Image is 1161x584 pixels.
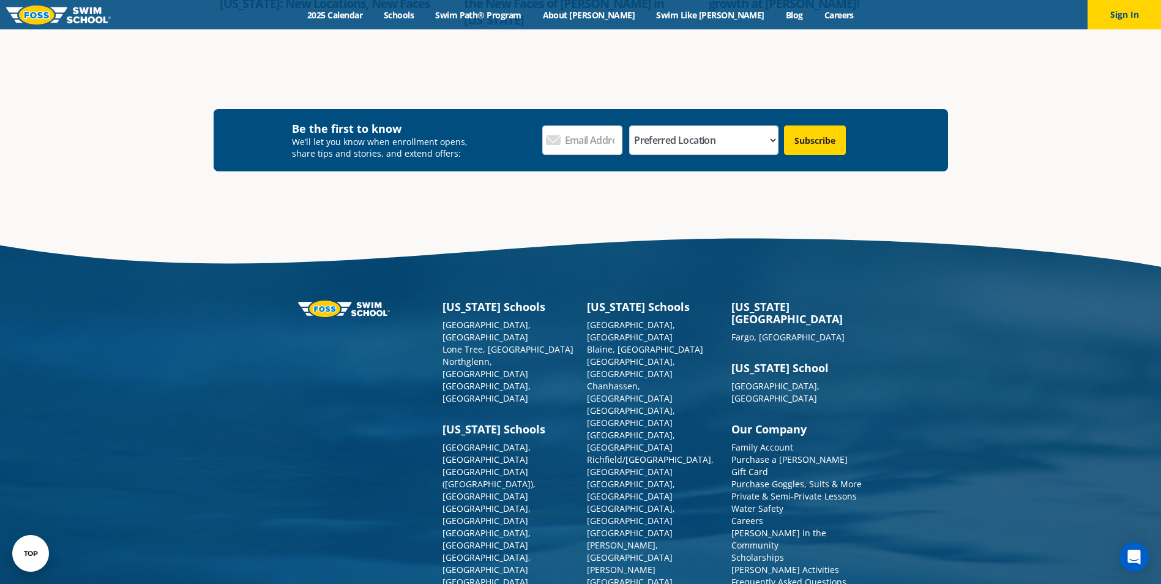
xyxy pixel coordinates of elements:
[731,503,783,514] a: Water Safety
[442,466,536,502] a: [GEOGRAPHIC_DATA] ([GEOGRAPHIC_DATA]), [GEOGRAPHIC_DATA]
[587,503,675,526] a: [GEOGRAPHIC_DATA], [GEOGRAPHIC_DATA]
[442,380,531,404] a: [GEOGRAPHIC_DATA], [GEOGRAPHIC_DATA]
[587,380,673,404] a: Chanhassen, [GEOGRAPHIC_DATA]
[442,441,531,465] a: [GEOGRAPHIC_DATA], [GEOGRAPHIC_DATA]
[373,9,425,21] a: Schools
[532,9,646,21] a: About [PERSON_NAME]
[731,331,845,343] a: Fargo, [GEOGRAPHIC_DATA]
[297,9,373,21] a: 2025 Calendar
[442,423,575,435] h3: [US_STATE] Schools
[425,9,532,21] a: Swim Path® Program
[298,301,390,317] img: Foss-logo-horizontal-white.svg
[587,356,675,380] a: [GEOGRAPHIC_DATA], [GEOGRAPHIC_DATA]
[24,550,38,558] div: TOP
[731,423,864,435] h3: Our Company
[442,356,528,380] a: Northglenn, [GEOGRAPHIC_DATA]
[775,9,813,21] a: Blog
[731,564,839,575] a: [PERSON_NAME] Activities
[587,454,714,477] a: Richfield/[GEOGRAPHIC_DATA], [GEOGRAPHIC_DATA]
[784,125,846,155] input: Subscribe
[587,527,673,563] a: [GEOGRAPHIC_DATA][PERSON_NAME], [GEOGRAPHIC_DATA]
[731,515,763,526] a: Careers
[731,380,819,404] a: [GEOGRAPHIC_DATA], [GEOGRAPHIC_DATA]
[731,478,862,490] a: Purchase Goggles, Suits & More
[542,125,622,155] input: Email Address
[587,429,675,453] a: [GEOGRAPHIC_DATA], [GEOGRAPHIC_DATA]
[6,6,111,24] img: FOSS Swim School Logo
[292,121,476,136] h4: Be the first to know
[587,478,675,502] a: [GEOGRAPHIC_DATA], [GEOGRAPHIC_DATA]
[587,319,675,343] a: [GEOGRAPHIC_DATA], [GEOGRAPHIC_DATA]
[442,301,575,313] h3: [US_STATE] Schools
[731,362,864,374] h3: [US_STATE] School
[442,319,531,343] a: [GEOGRAPHIC_DATA], [GEOGRAPHIC_DATA]
[731,490,857,502] a: Private & Semi-Private Lessons
[731,441,793,453] a: Family Account
[731,552,784,563] a: Scholarships
[813,9,864,21] a: Careers
[587,301,719,313] h3: [US_STATE] Schools
[587,343,703,355] a: Blaine, [GEOGRAPHIC_DATA]
[731,527,826,551] a: [PERSON_NAME] in the Community
[731,301,864,325] h3: [US_STATE][GEOGRAPHIC_DATA]
[442,552,531,575] a: [GEOGRAPHIC_DATA], [GEOGRAPHIC_DATA]
[587,405,675,429] a: [GEOGRAPHIC_DATA], [GEOGRAPHIC_DATA]
[1119,542,1149,572] div: Open Intercom Messenger
[292,136,476,159] p: We’ll let you know when enrollment opens, share tips and stories, and extend offers:
[731,454,848,477] a: Purchase a [PERSON_NAME] Gift Card
[442,343,573,355] a: Lone Tree, [GEOGRAPHIC_DATA]
[646,9,775,21] a: Swim Like [PERSON_NAME]
[442,527,531,551] a: [GEOGRAPHIC_DATA], [GEOGRAPHIC_DATA]
[442,503,531,526] a: [GEOGRAPHIC_DATA], [GEOGRAPHIC_DATA]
